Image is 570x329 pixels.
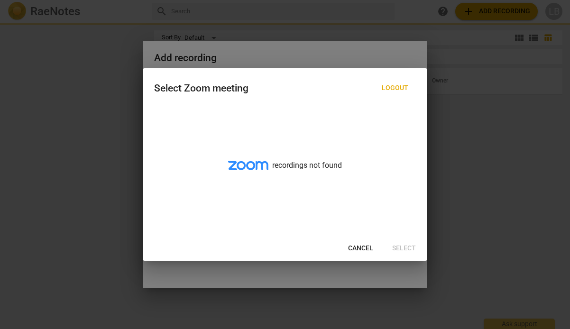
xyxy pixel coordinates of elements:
button: Cancel [340,240,381,257]
span: Logout [382,83,408,93]
div: Select Zoom meeting [154,82,248,94]
button: Logout [374,80,416,97]
span: Cancel [348,244,373,253]
div: recordings not found [143,106,427,236]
